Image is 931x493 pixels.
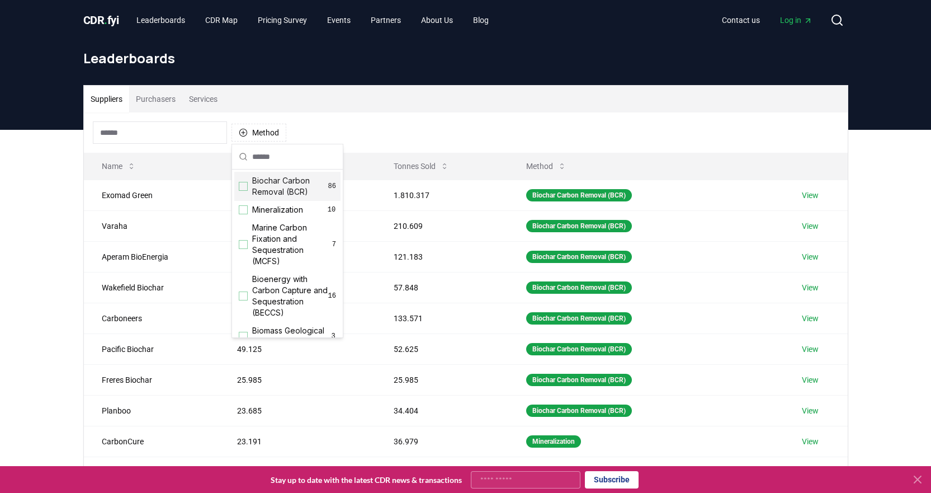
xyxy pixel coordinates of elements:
td: 210.609 [376,210,508,241]
span: 3 [330,332,336,341]
a: View [802,251,819,262]
div: Mineralization [526,435,581,448]
td: Varaha [84,210,220,241]
a: Contact us [713,10,769,30]
a: Pricing Survey [249,10,316,30]
td: Carboneers [84,303,220,334]
button: Method [517,155,575,177]
nav: Main [127,10,498,30]
td: 95.276 [219,210,375,241]
td: 25.985 [376,364,508,395]
td: Freres Biochar [84,364,220,395]
span: 16 [328,292,336,301]
a: View [802,220,819,232]
div: Biochar Carbon Removal (BCR) [526,220,632,232]
div: Biochar Carbon Removal (BCR) [526,281,632,294]
div: Biochar Carbon Removal (BCR) [526,405,632,417]
td: 57.840 [219,272,375,303]
td: Wakefield Biochar [84,272,220,303]
a: View [802,436,819,447]
td: 22.880 [219,457,375,487]
a: View [802,313,819,324]
td: 34.404 [376,395,508,426]
h1: Leaderboards [83,49,848,67]
td: 89.298 [219,241,375,272]
a: View [802,405,819,416]
td: 23.685 [219,395,375,426]
div: Biochar Carbon Removal (BCR) [526,343,632,355]
a: About Us [412,10,462,30]
span: . [104,13,107,27]
td: 57.848 [376,272,508,303]
span: Bioenergy with Carbon Capture and Sequestration (BECCS) [252,274,328,318]
td: 25.985 [219,364,375,395]
a: Events [318,10,360,30]
a: View [802,282,819,293]
td: 54.392 [219,303,375,334]
td: Planboo [84,395,220,426]
td: 52.625 [376,334,508,364]
span: Marine Carbon Fixation and Sequestration (MCFS) [252,222,332,267]
td: 1.810.317 [376,180,508,210]
td: 121.183 [376,241,508,272]
td: 195.378 [219,180,375,210]
td: Running Tide [84,457,220,487]
div: Biochar Carbon Removal (BCR) [526,312,632,325]
td: Aperam BioEnergia [84,241,220,272]
td: Pacific Biochar [84,334,220,364]
a: Log in [771,10,821,30]
td: 133.571 [376,303,508,334]
button: Services [182,86,224,112]
td: 36.979 [376,426,508,457]
td: 23.191 [219,426,375,457]
span: Mineralization [252,204,303,215]
a: CDR Map [196,10,247,30]
button: Purchasers [129,86,182,112]
button: Method [231,124,286,142]
button: Name [93,155,145,177]
a: View [802,374,819,386]
nav: Main [713,10,821,30]
span: Log in [780,15,812,26]
a: View [802,190,819,201]
a: View [802,344,819,355]
td: 28.302 [376,457,508,487]
td: 49.125 [219,334,375,364]
a: Blog [464,10,498,30]
td: Exomad Green [84,180,220,210]
span: 86 [328,182,336,191]
button: Tonnes Delivered [228,155,318,177]
a: Leaderboards [127,10,194,30]
div: Biochar Carbon Removal (BCR) [526,251,632,263]
button: Suppliers [84,86,129,112]
span: 10 [327,205,336,214]
a: CDR.fyi [83,12,119,28]
td: CarbonCure [84,426,220,457]
span: Biochar Carbon Removal (BCR) [252,175,328,198]
a: Partners [362,10,410,30]
span: Biomass Geological Sequestration [252,325,330,348]
span: CDR fyi [83,13,119,27]
button: Tonnes Sold [385,155,458,177]
div: Biochar Carbon Removal (BCR) [526,189,632,201]
span: 7 [332,240,336,249]
div: Biochar Carbon Removal (BCR) [526,374,632,386]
